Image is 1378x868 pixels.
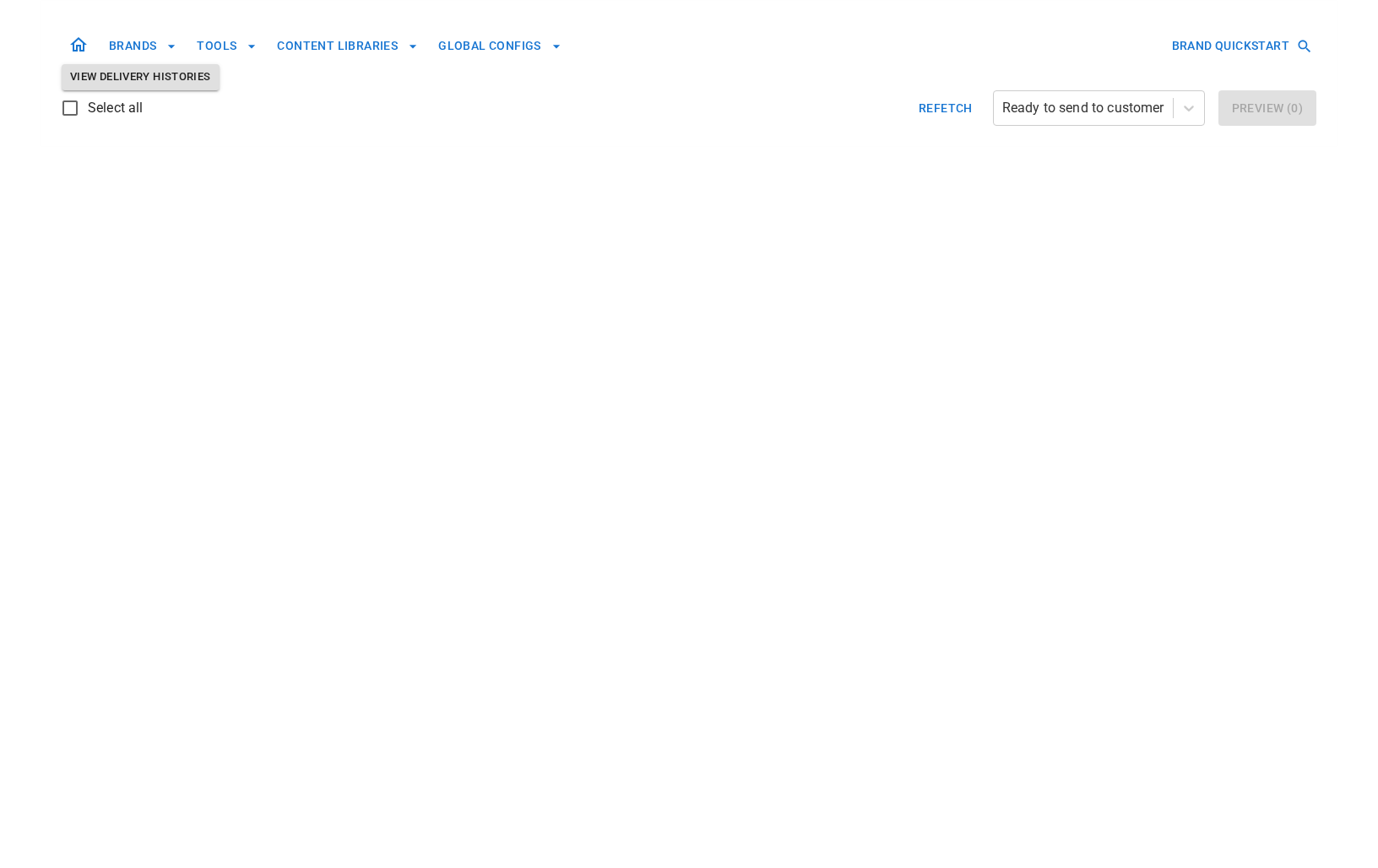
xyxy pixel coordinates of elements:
button: View Delivery Histories [62,64,220,90]
button: BRANDS [102,30,183,62]
span: Select all [88,98,144,118]
button: GLOBAL CONFIGS [431,30,568,62]
button: BRAND QUICKSTART [1165,30,1316,62]
button: Refetch [912,90,979,126]
button: TOOLS [190,30,263,62]
button: CONTENT LIBRARIES [270,30,425,62]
